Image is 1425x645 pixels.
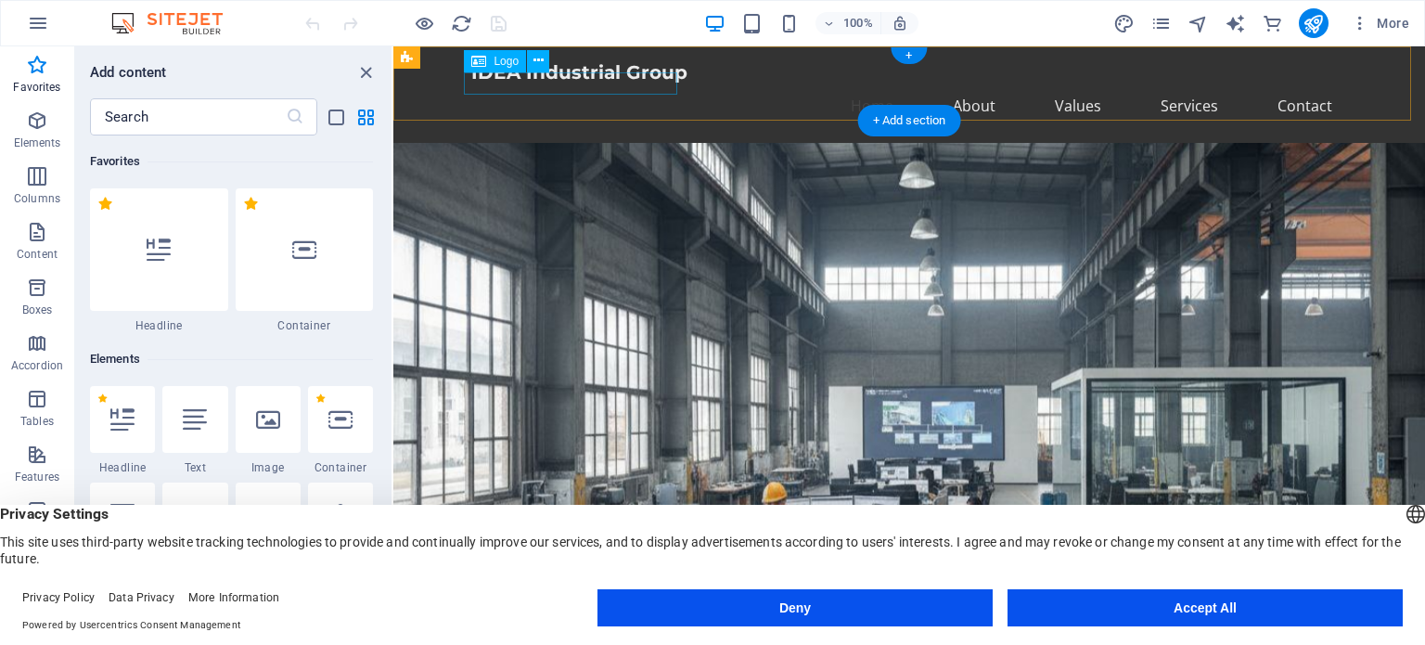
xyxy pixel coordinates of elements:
div: Container [236,188,374,333]
button: 3 [43,566,66,571]
p: Content [17,247,58,262]
div: Container [308,386,373,475]
div: Text [162,386,227,475]
button: 1 [43,522,66,526]
div: Separator [162,483,227,572]
h6: 100% [843,12,873,34]
span: Headline [90,460,155,475]
button: close panel [354,61,377,84]
i: Pages (Ctrl+Alt+S) [1150,13,1172,34]
i: AI Writer [1225,13,1246,34]
h6: Elements [90,348,373,370]
button: grid-view [354,106,377,128]
i: On resize automatically adjust zoom level to fit chosen device. [892,15,908,32]
i: Design (Ctrl+Alt+Y) [1113,13,1135,34]
div: + [891,47,927,64]
h6: Add content [90,61,167,84]
i: Navigator [1187,13,1209,34]
p: Features [15,470,59,484]
i: Publish [1303,13,1324,34]
div: Image [236,386,301,475]
input: Search [90,98,286,135]
button: reload [450,12,472,34]
div: HTML [236,483,301,572]
span: More [1351,14,1409,32]
p: Favorites [13,80,60,95]
div: Icon [308,483,373,572]
img: Editor Logo [107,12,246,34]
span: Remove from favorites [97,196,113,212]
p: Elements [14,135,61,150]
span: Headline [90,318,228,333]
i: Reload page [451,13,472,34]
button: commerce [1262,12,1284,34]
button: 100% [815,12,881,34]
p: Boxes [22,303,53,317]
button: Click here to leave preview mode and continue editing [413,12,435,34]
span: Container [308,460,373,475]
i: Commerce [1262,13,1283,34]
div: Headline [90,386,155,475]
button: text_generator [1225,12,1247,34]
button: design [1113,12,1136,34]
button: 2 [43,544,66,548]
span: Logo [494,56,519,67]
div: + Add section [858,105,961,136]
button: More [1343,8,1417,38]
span: Image [236,460,301,475]
div: Headline [90,188,228,333]
span: Container [236,318,374,333]
button: navigator [1187,12,1210,34]
span: Text [162,460,227,475]
span: Remove from favorites [243,196,259,212]
h6: Favorites [90,150,373,173]
button: list-view [325,106,347,128]
p: Tables [20,414,54,429]
p: Accordion [11,358,63,373]
button: publish [1299,8,1329,38]
p: Columns [14,191,60,206]
button: pages [1150,12,1173,34]
div: Spacer [90,483,155,572]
